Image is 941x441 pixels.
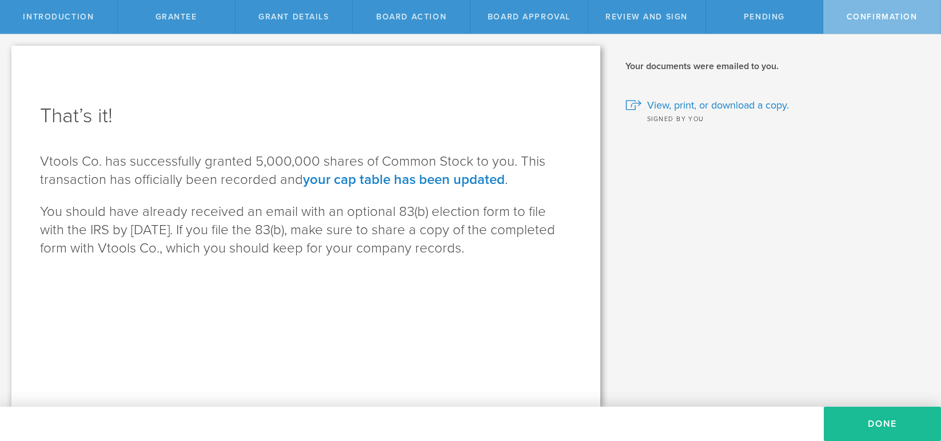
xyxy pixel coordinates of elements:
[155,12,197,22] span: Grantee
[625,60,924,73] h2: Your documents were emailed to you.
[376,12,446,22] span: Board Action
[488,12,571,22] span: Board Approval
[40,203,572,258] p: You should have already received an email with an optional 83(b) election form to file with the I...
[40,153,572,189] p: Vtools Co. has successfully granted 5,000,000 shares of Common Stock to you. This transaction has...
[258,12,329,22] span: Grant Details
[744,12,785,22] span: Pending
[303,171,505,188] a: your cap table has been updated
[23,12,94,22] span: Introduction
[40,102,572,130] h1: That’s it!
[625,113,924,124] div: Signed by you
[847,12,918,22] span: Confirmation
[824,407,941,441] button: Done
[605,12,688,22] span: Review and Sign
[884,352,941,407] iframe: Chat Widget
[647,98,789,113] span: View, print, or download a copy.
